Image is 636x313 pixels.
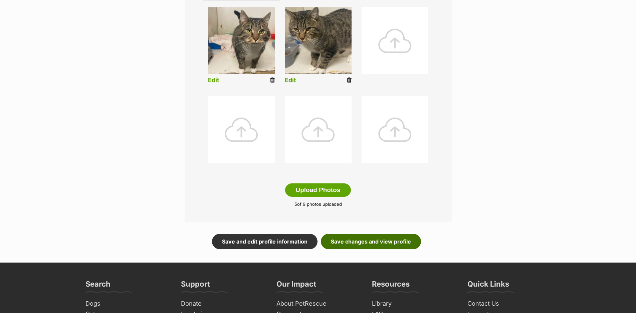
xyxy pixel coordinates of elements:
span: 5 [294,201,297,207]
h3: Our Impact [276,279,316,293]
a: Edit [285,77,296,84]
a: Edit [208,77,219,84]
p: of 9 photos uploaded [195,201,442,208]
h3: Resources [372,279,410,293]
a: Save changes and view profile [321,234,421,249]
img: hrws04m4pmnv7alqmacj.jpg [208,7,275,74]
a: Library [369,299,458,309]
button: Upload Photos [285,183,351,197]
img: oouqz6brff5qg2jnncfi.jpg [285,7,352,74]
a: Save and edit profile information [212,234,317,249]
a: Dogs [83,299,172,309]
h3: Search [85,279,111,293]
a: About PetRescue [274,299,363,309]
h3: Quick Links [467,279,509,293]
a: Contact Us [465,299,554,309]
a: Donate [178,299,267,309]
h3: Support [181,279,210,293]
